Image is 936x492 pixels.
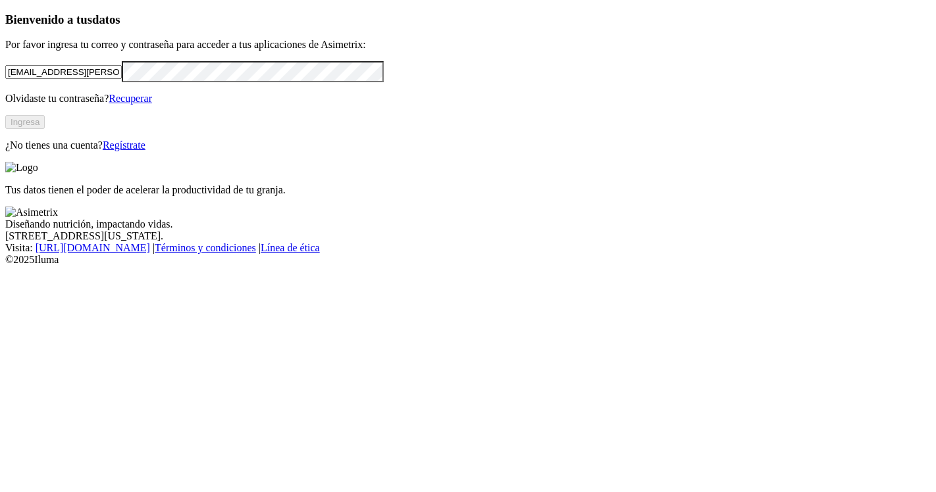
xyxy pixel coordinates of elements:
input: Tu correo [5,65,122,79]
p: ¿No tienes una cuenta? [5,139,931,151]
span: datos [92,12,120,26]
div: Diseñando nutrición, impactando vidas. [5,218,931,230]
h3: Bienvenido a tus [5,12,931,27]
a: Términos y condiciones [155,242,256,253]
div: Visita : | | [5,242,931,254]
img: Asimetrix [5,207,58,218]
a: Recuperar [109,93,152,104]
button: Ingresa [5,115,45,129]
div: [STREET_ADDRESS][US_STATE]. [5,230,931,242]
p: Por favor ingresa tu correo y contraseña para acceder a tus aplicaciones de Asimetrix: [5,39,931,51]
p: Olvidaste tu contraseña? [5,93,931,105]
img: Logo [5,162,38,174]
p: Tus datos tienen el poder de acelerar la productividad de tu granja. [5,184,931,196]
a: [URL][DOMAIN_NAME] [36,242,150,253]
a: Línea de ética [261,242,320,253]
div: © 2025 Iluma [5,254,931,266]
a: Regístrate [103,139,145,151]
